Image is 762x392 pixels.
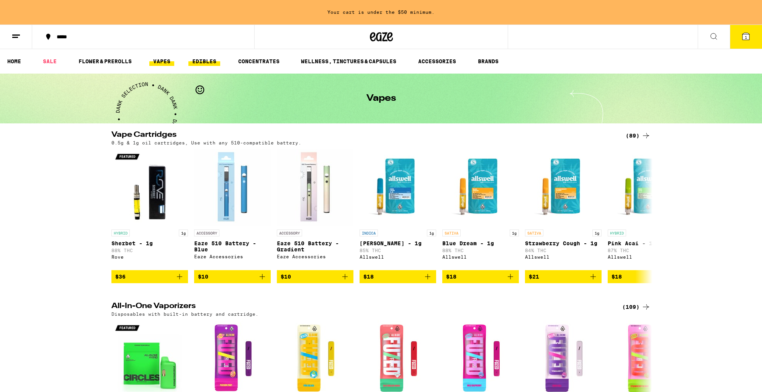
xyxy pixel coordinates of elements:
button: Add to bag [360,270,436,283]
a: (89) [626,131,651,140]
p: Eaze 510 Battery - Blue [194,240,271,253]
div: Allswell [525,254,602,259]
div: Eaze Accessories [277,254,353,259]
p: 84% THC [525,248,602,253]
p: ACCESSORY [277,230,302,236]
p: ACCESSORY [194,230,219,236]
button: Add to bag [442,270,519,283]
button: Add to bag [111,270,188,283]
img: Rove - Sherbet - 1g [111,149,188,226]
a: HOME [3,57,25,66]
p: 88% THC [111,248,188,253]
div: Allswell [442,254,519,259]
a: Open page for King Louis XIII - 1g from Allswell [360,149,436,270]
button: Add to bag [608,270,684,283]
span: $10 [198,274,208,280]
div: Allswell [608,254,684,259]
p: 0.5g & 1g oil cartridges, Use with any 510-compatible battery. [111,140,301,145]
p: Strawberry Cough - 1g [525,240,602,246]
p: 1g [179,230,188,236]
span: $18 [446,274,456,280]
button: Add to bag [525,270,602,283]
p: SATIVA [525,230,543,236]
p: Eaze 510 Battery - Gradient [277,240,353,253]
a: FLOWER & PREROLLS [75,57,136,66]
span: $18 [363,274,374,280]
p: 1g [592,230,602,236]
a: Open page for Blue Dream - 1g from Allswell [442,149,519,270]
a: BRANDS [474,57,502,66]
p: Disposables with built-in battery and cartridge. [111,312,258,317]
span: $36 [115,274,126,280]
span: $10 [281,274,291,280]
a: Open page for Sherbet - 1g from Rove [111,149,188,270]
a: Open page for Strawberry Cough - 1g from Allswell [525,149,602,270]
a: Open page for Eaze 510 Battery - Blue from Eaze Accessories [194,149,271,270]
div: Rove [111,254,188,259]
a: (109) [622,302,651,312]
span: $21 [529,274,539,280]
a: VAPES [149,57,174,66]
button: Redirect to URL [0,0,418,56]
h2: Vape Cartridges [111,131,613,140]
span: Hi. Need any help? [5,5,55,11]
a: EDIBLES [188,57,220,66]
button: 1 [730,25,762,49]
a: CONCENTRATES [234,57,283,66]
span: $18 [612,274,622,280]
p: 88% THC [442,248,519,253]
h1: Vapes [366,94,396,103]
a: Open page for Pink Acai - 1g from Allswell [608,149,684,270]
p: 87% THC [608,248,684,253]
p: 1g [427,230,436,236]
p: Pink Acai - 1g [608,240,684,246]
img: Eaze Accessories - Eaze 510 Battery - Gradient [277,149,353,226]
button: Add to bag [277,270,353,283]
h2: All-In-One Vaporizers [111,302,613,312]
p: SATIVA [442,230,461,236]
div: Eaze Accessories [194,254,271,259]
p: Blue Dream - 1g [442,240,519,246]
img: Allswell - Strawberry Cough - 1g [525,149,602,226]
button: Add to bag [194,270,271,283]
img: Eaze Accessories - Eaze 510 Battery - Blue [194,149,271,226]
span: 1 [745,35,747,39]
img: Allswell - Pink Acai - 1g [608,149,684,226]
p: HYBRID [111,230,130,236]
p: [PERSON_NAME] - 1g [360,240,436,246]
a: Open page for Eaze 510 Battery - Gradient from Eaze Accessories [277,149,353,270]
a: ACCESSORIES [414,57,460,66]
a: WELLNESS, TINCTURES & CAPSULES [297,57,400,66]
img: Allswell - Blue Dream - 1g [442,149,519,226]
img: Allswell - King Louis XIII - 1g [360,149,436,226]
p: 1g [510,230,519,236]
p: Sherbet - 1g [111,240,188,246]
p: 85% THC [360,248,436,253]
p: HYBRID [608,230,626,236]
div: Allswell [360,254,436,259]
a: SALE [39,57,61,66]
p: INDICA [360,230,378,236]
